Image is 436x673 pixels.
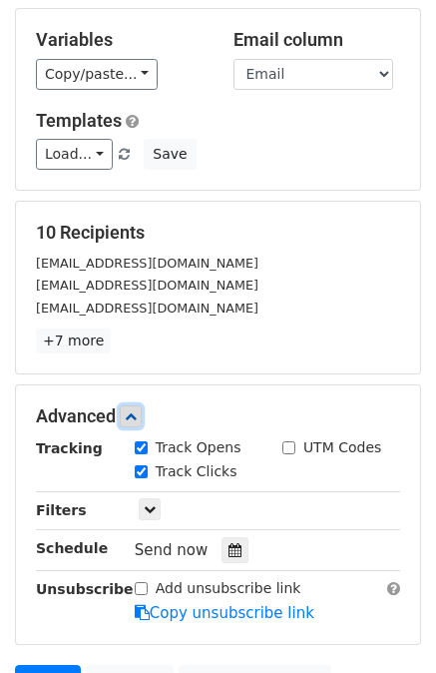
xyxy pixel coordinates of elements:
a: Templates [36,110,122,131]
iframe: Chat Widget [336,577,436,673]
small: [EMAIL_ADDRESS][DOMAIN_NAME] [36,301,258,316]
label: UTM Codes [303,437,381,458]
h5: Variables [36,29,204,51]
small: [EMAIL_ADDRESS][DOMAIN_NAME] [36,256,258,271]
small: [EMAIL_ADDRESS][DOMAIN_NAME] [36,278,258,293]
strong: Tracking [36,440,103,456]
a: Load... [36,139,113,170]
strong: Unsubscribe [36,581,134,597]
h5: Advanced [36,405,400,427]
a: Copy unsubscribe link [135,604,314,622]
span: Send now [135,541,209,559]
strong: Filters [36,502,87,518]
label: Track Clicks [156,461,237,482]
h5: 10 Recipients [36,222,400,244]
h5: Email column [233,29,401,51]
label: Add unsubscribe link [156,578,301,599]
button: Save [144,139,196,170]
label: Track Opens [156,437,241,458]
a: Copy/paste... [36,59,158,90]
strong: Schedule [36,540,108,556]
a: +7 more [36,329,111,353]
